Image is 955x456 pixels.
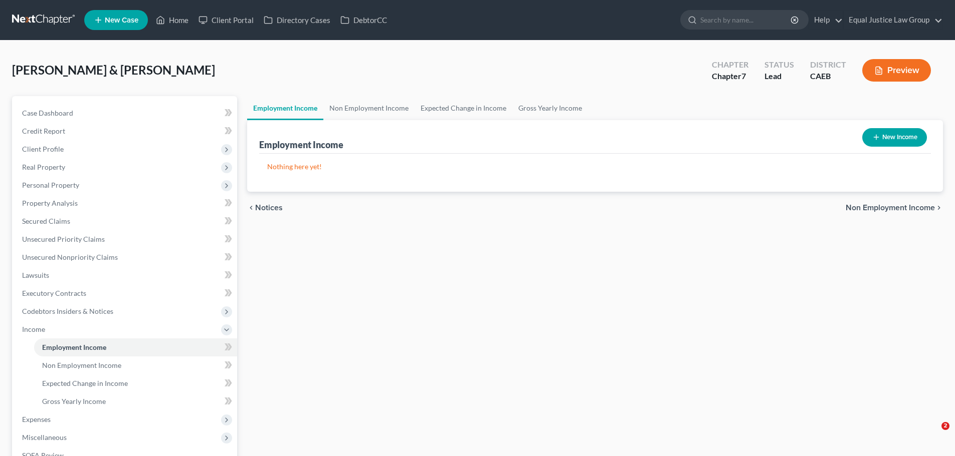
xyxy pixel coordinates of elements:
[22,433,67,441] span: Miscellaneous
[712,59,748,71] div: Chapter
[22,235,105,243] span: Unsecured Priority Claims
[22,289,86,297] span: Executory Contracts
[105,17,138,24] span: New Case
[810,59,846,71] div: District
[14,248,237,266] a: Unsecured Nonpriority Claims
[42,343,106,351] span: Employment Income
[267,162,923,172] p: Nothing here yet!
[22,127,65,135] span: Credit Report
[935,204,943,212] i: chevron_right
[14,212,237,230] a: Secured Claims
[846,204,943,212] button: Non Employment Income chevron_right
[335,11,392,29] a: DebtorCC
[42,379,128,387] span: Expected Change in Income
[14,284,237,302] a: Executory Contracts
[22,199,78,207] span: Property Analysis
[22,415,51,423] span: Expenses
[22,109,73,117] span: Case Dashboard
[700,11,792,29] input: Search by name...
[12,63,215,77] span: [PERSON_NAME] & [PERSON_NAME]
[14,266,237,284] a: Lawsuits
[22,181,79,189] span: Personal Property
[323,96,415,120] a: Non Employment Income
[259,11,335,29] a: Directory Cases
[765,71,794,82] div: Lead
[741,71,746,81] span: 7
[255,204,283,212] span: Notices
[14,104,237,122] a: Case Dashboard
[809,11,843,29] a: Help
[862,128,927,147] button: New Income
[415,96,512,120] a: Expected Change in Income
[259,139,343,151] div: Employment Income
[42,397,106,405] span: Gross Yearly Income
[22,163,65,171] span: Real Property
[844,11,942,29] a: Equal Justice Law Group
[22,307,113,315] span: Codebtors Insiders & Notices
[765,59,794,71] div: Status
[194,11,259,29] a: Client Portal
[247,96,323,120] a: Employment Income
[846,204,935,212] span: Non Employment Income
[34,338,237,356] a: Employment Income
[34,356,237,374] a: Non Employment Income
[512,96,588,120] a: Gross Yearly Income
[42,361,121,369] span: Non Employment Income
[14,122,237,140] a: Credit Report
[712,71,748,82] div: Chapter
[247,204,255,212] i: chevron_left
[247,204,283,212] button: chevron_left Notices
[151,11,194,29] a: Home
[34,392,237,410] a: Gross Yearly Income
[22,145,64,153] span: Client Profile
[22,253,118,261] span: Unsecured Nonpriority Claims
[14,194,237,212] a: Property Analysis
[22,217,70,225] span: Secured Claims
[22,271,49,279] span: Lawsuits
[810,71,846,82] div: CAEB
[14,230,237,248] a: Unsecured Priority Claims
[862,59,931,82] button: Preview
[34,374,237,392] a: Expected Change in Income
[941,422,949,430] span: 2
[921,422,945,446] iframe: Intercom live chat
[22,325,45,333] span: Income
